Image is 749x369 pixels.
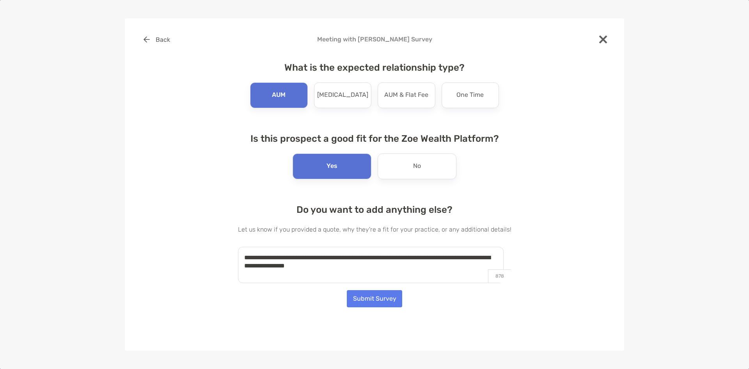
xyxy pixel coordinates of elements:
h4: What is the expected relationship type? [238,62,511,73]
p: No [413,160,421,173]
img: close modal [599,36,607,43]
p: AUM [272,89,286,102]
p: [MEDICAL_DATA] [317,89,368,102]
p: Yes [327,160,337,173]
p: Let us know if you provided a quote, why they're a fit for your practice, or any additional details! [238,225,511,234]
p: One Time [456,89,484,102]
button: Back [137,31,176,48]
h4: Do you want to add anything else? [238,204,511,215]
p: AUM & Flat Fee [384,89,428,102]
button: Submit Survey [347,290,402,307]
h4: Meeting with [PERSON_NAME] Survey [137,36,612,43]
h4: Is this prospect a good fit for the Zoe Wealth Platform? [238,133,511,144]
img: button icon [144,36,150,43]
p: 878 [488,269,511,283]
